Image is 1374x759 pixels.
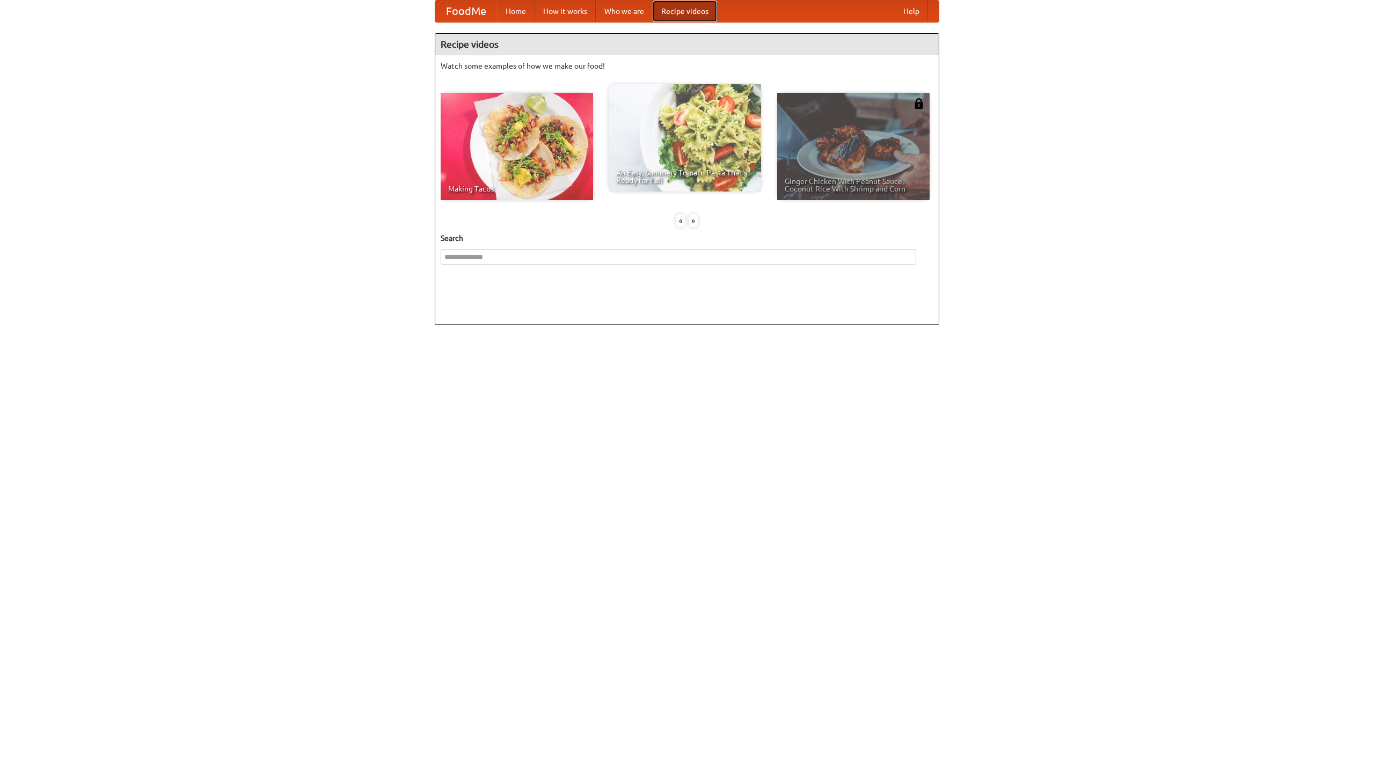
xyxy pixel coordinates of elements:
p: Watch some examples of how we make our food! [441,61,933,71]
h4: Recipe videos [435,34,939,55]
a: Home [497,1,535,22]
div: » [689,214,698,227]
a: Help [895,1,928,22]
a: FoodMe [435,1,497,22]
a: Who we are [596,1,653,22]
span: An Easy, Summery Tomato Pasta That's Ready for Fall [616,169,754,184]
a: How it works [535,1,596,22]
span: Making Tacos [448,185,586,193]
a: Making Tacos [441,93,593,200]
a: An Easy, Summery Tomato Pasta That's Ready for Fall [609,84,761,191]
div: « [676,214,685,227]
h5: Search [441,233,933,244]
img: 483408.png [913,98,924,109]
a: Recipe videos [653,1,717,22]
